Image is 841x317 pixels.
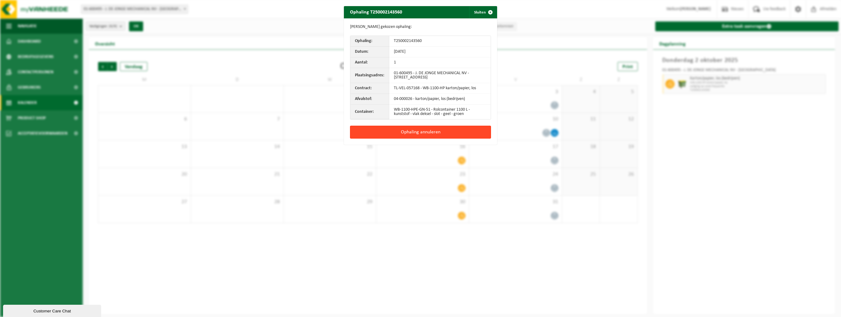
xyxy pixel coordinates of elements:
th: Ophaling: [350,36,389,47]
button: Sluiten [469,6,497,18]
td: TL-VEL-057168 - WB-1100-HP karton/papier, los [389,83,491,94]
h2: Ophaling T250002143560 [344,6,408,18]
td: [DATE] [389,47,491,57]
p: [PERSON_NAME] gekozen ophaling: [350,25,491,29]
td: 01-600495 - J. DE JONGE MECHANICAL NV - [STREET_ADDRESS] [389,68,491,83]
td: WB-1100-HPE-GN-51 - Rolcontainer 1100 L - kunststof - vlak deksel - slot - geel - groen [389,105,491,119]
th: Plaatsingsadres: [350,68,389,83]
th: Contract: [350,83,389,94]
th: Container: [350,105,389,119]
td: 1 [389,57,491,68]
th: Datum: [350,47,389,57]
th: Aantal: [350,57,389,68]
td: 04-000026 - karton/papier, los (bedrijven) [389,94,491,105]
iframe: chat widget [3,304,102,317]
th: Afvalstof: [350,94,389,105]
td: T250002143560 [389,36,491,47]
button: Ophaling annuleren [350,126,491,139]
